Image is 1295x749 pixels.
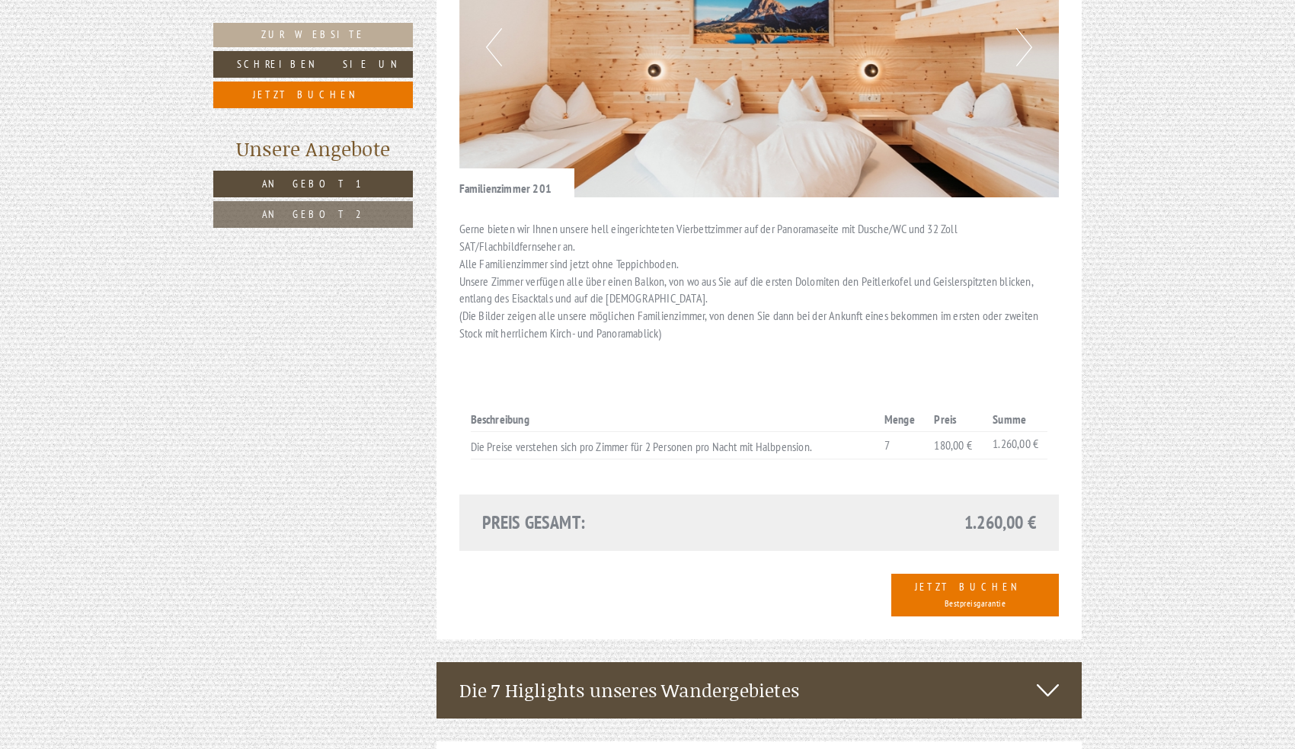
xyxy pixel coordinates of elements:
span: Angebot 2 [262,207,364,221]
td: Die Preise verstehen sich pro Zimmer für 2 Personen pro Nacht mit Halbpension. [471,431,878,459]
div: Preis gesamt: [471,510,759,536]
a: Schreiben Sie uns [213,51,413,78]
div: Die 7 Higlights unseres Wandergebietes [436,662,1082,719]
th: Menge [878,408,929,431]
a: Zur Website [213,23,413,47]
span: Angebot 1 [262,177,364,190]
div: was kostet es zusätzlich wenn 2 Personen für 2-3 Tage nachkommen würden? Und in den Angeboten ste... [213,91,589,171]
span: Bestpreisgarantie [945,597,1006,609]
div: Familienzimmer 201 [459,168,575,197]
span: 180,00 € [934,437,972,453]
td: 1.260,00 € [986,431,1047,459]
td: 7 [878,431,929,459]
p: Gerne bieten wir Ihnen unsere hell eingerichteten Vierbettzimmer auf der Panoramaseite mit Dusche... [459,220,1060,342]
button: Senden [472,402,600,428]
div: Unsere Angebote [213,135,413,163]
span: 1.260,00 € [964,510,1036,536]
th: Beschreibung [471,408,878,431]
div: Pension Sonnenhof [23,44,198,56]
small: 21:06 [23,74,198,85]
a: Jetzt buchen [213,82,413,108]
div: [DATE] [277,11,324,37]
a: Jetzt BuchenBestpreisgarantie [891,574,1059,616]
th: Summe [986,408,1047,431]
div: Guten Tag, wie können wir Ihnen helfen? [11,41,206,88]
div: Sie [221,94,577,106]
th: Preis [928,408,986,431]
button: Next [1016,28,1032,66]
button: Previous [486,28,502,66]
small: 21:07 [221,158,577,169]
